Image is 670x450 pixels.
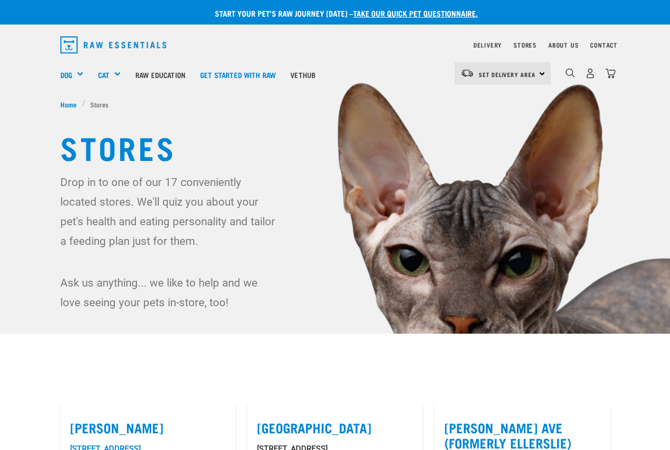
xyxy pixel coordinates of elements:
a: Stores [514,43,537,47]
a: Vethub [283,55,323,94]
img: Raw Essentials Logo [60,36,166,53]
a: Delivery [473,43,502,47]
a: Contact [590,43,618,47]
a: Home [60,99,82,109]
a: About Us [548,43,578,47]
p: Ask us anything... we like to help and we love seeing your pets in-store, too! [60,273,280,312]
nav: dropdown navigation [52,32,618,57]
span: Home [60,99,77,109]
label: [GEOGRAPHIC_DATA] [257,420,412,435]
img: home-icon-1@2x.png [566,68,575,78]
span: Set Delivery Area [479,73,536,76]
img: van-moving.png [461,69,474,78]
a: Get started with Raw [193,55,283,94]
img: home-icon@2x.png [605,68,616,79]
p: Drop in to one of our 17 conveniently located stores. We'll quiz you about your pet's health and ... [60,172,280,251]
label: [PERSON_NAME] Ave (Formerly Ellerslie) [444,420,600,450]
a: Dog [60,69,72,80]
nav: breadcrumbs [60,99,610,109]
h1: Stores [60,129,610,164]
label: [PERSON_NAME] [70,420,226,435]
a: Cat [98,69,109,80]
img: user.png [585,68,595,79]
a: take our quick pet questionnaire. [353,11,478,15]
a: Raw Education [128,55,193,94]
